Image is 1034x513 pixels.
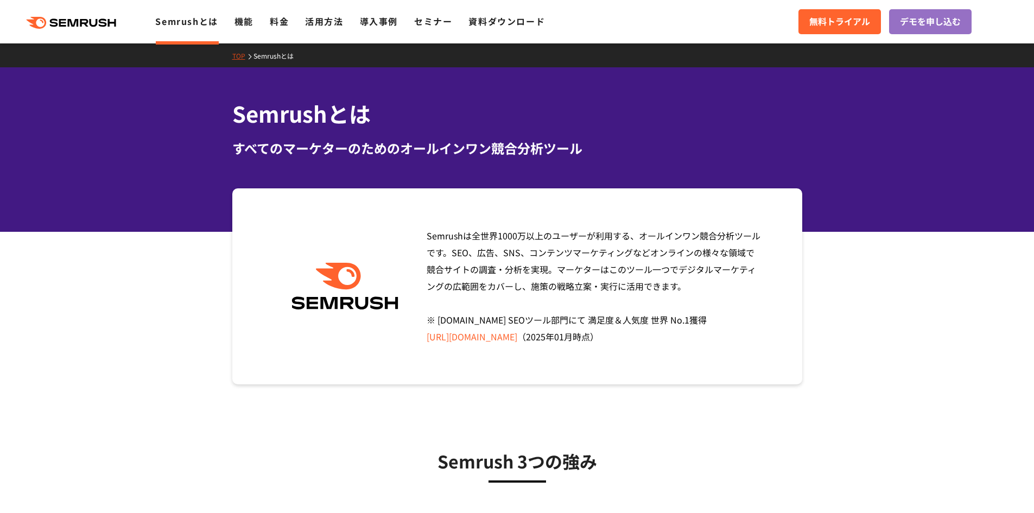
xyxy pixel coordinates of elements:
a: 料金 [270,15,289,28]
h3: Semrush 3つの強み [259,447,775,474]
h1: Semrushとは [232,98,802,130]
div: すべてのマーケターのためのオールインワン競合分析ツール [232,138,802,158]
span: 無料トライアル [809,15,870,29]
img: Semrush [286,263,404,310]
a: [URL][DOMAIN_NAME] [427,330,517,343]
a: 活用方法 [305,15,343,28]
a: デモを申し込む [889,9,972,34]
span: デモを申し込む [900,15,961,29]
a: セミナー [414,15,452,28]
a: Semrushとは [155,15,218,28]
a: 資料ダウンロード [468,15,545,28]
a: 無料トライアル [798,9,881,34]
span: Semrushは全世界1000万以上のユーザーが利用する、オールインワン競合分析ツールです。SEO、広告、SNS、コンテンツマーケティングなどオンラインの様々な領域で競合サイトの調査・分析を実現... [427,229,760,343]
a: 導入事例 [360,15,398,28]
a: 機能 [234,15,253,28]
a: TOP [232,51,253,60]
a: Semrushとは [253,51,302,60]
